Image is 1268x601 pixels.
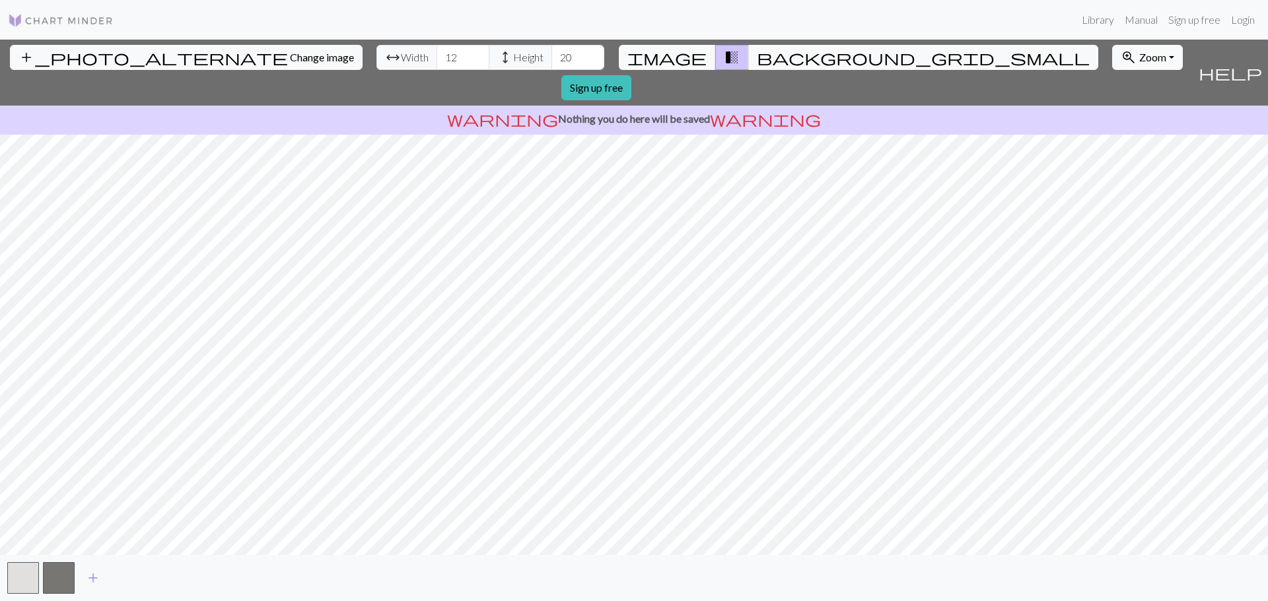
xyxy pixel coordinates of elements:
a: Sign up free [561,75,631,100]
span: add_photo_alternate [18,48,288,67]
span: Zoom [1139,51,1166,63]
span: Height [513,49,544,65]
span: help [1199,63,1262,82]
span: arrow_range [385,48,401,67]
a: Login [1226,7,1260,33]
span: image [627,48,707,67]
img: Logo [8,13,114,28]
button: Add color [77,565,110,590]
button: Help [1193,40,1268,106]
button: Zoom [1112,45,1183,70]
a: Manual [1119,7,1163,33]
p: Nothing you do here will be saved [5,111,1263,127]
span: Change image [290,51,354,63]
a: Library [1076,7,1119,33]
span: warning [710,110,821,128]
span: warning [447,110,558,128]
span: height [497,48,513,67]
span: add [85,569,101,587]
button: Change image [10,45,363,70]
span: zoom_in [1121,48,1137,67]
span: background_grid_small [757,48,1090,67]
span: Width [401,49,429,65]
span: transition_fade [724,48,740,67]
a: Sign up free [1163,7,1226,33]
